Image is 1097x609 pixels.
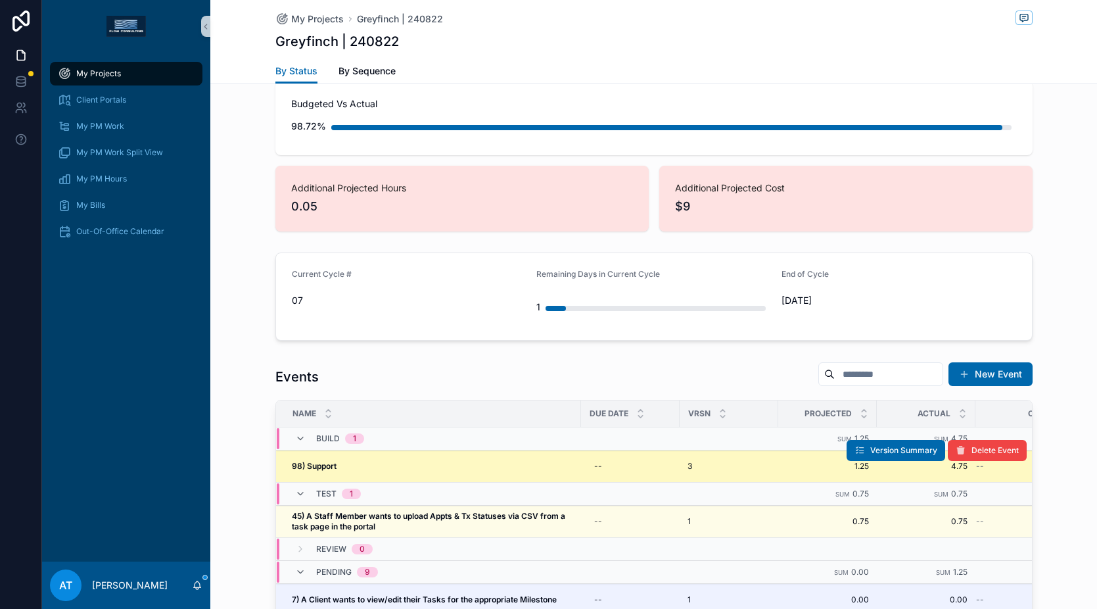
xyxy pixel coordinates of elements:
a: 1 [688,595,770,605]
span: -- [976,595,984,605]
span: -- [976,461,984,472]
a: 4.75 [885,461,968,472]
div: 1 [350,489,353,499]
span: By Status [275,64,317,78]
span: Original [1028,408,1065,419]
small: Sum [837,435,852,443]
span: End of Cycle [782,269,829,279]
small: Sum [934,491,948,498]
span: Remaining Days in Current Cycle [536,269,660,279]
span: Out-Of-Office Calendar [76,226,164,237]
span: AT [59,577,72,593]
span: 0.75 [852,489,869,499]
button: New Event [948,362,1033,386]
a: 1.25 [786,461,869,472]
span: Test [316,489,337,499]
h1: Greyfinch | 240822 [275,32,399,51]
a: My PM Hours [50,167,202,191]
strong: 45) A Staff Member wants to upload Appts & Tx Statuses via CSV from a task page in the portal [292,511,567,531]
span: My PM Work [76,121,124,132]
a: My Projects [275,12,344,26]
span: My Bills [76,200,105,210]
span: Pending [316,567,352,577]
h1: Events [275,368,319,386]
a: My PM Work [50,114,202,138]
a: Greyfinch | 240822 [357,12,443,26]
span: VRSN [688,408,711,419]
span: 4.75 [951,433,968,443]
span: Additional Projected Cost [675,182,1017,195]
img: App logo [106,16,146,37]
a: 1 [688,516,770,527]
div: 1 [536,294,540,320]
a: -- [589,511,672,532]
span: By Sequence [338,64,396,78]
div: 98.72% [291,113,326,139]
span: Current Cycle # [292,269,352,279]
span: Additional Projected Hours [291,182,633,195]
span: $9 [675,197,1017,216]
span: Review [316,544,346,554]
a: 0.75 [885,516,968,527]
span: 0.00 [851,567,869,577]
a: 3 [688,461,770,472]
span: 07 [292,294,526,307]
span: Actual [918,408,950,419]
a: My Projects [50,62,202,85]
div: -- [594,516,602,527]
strong: 7) A Client wants to view/edit their Tasks for the appropriate Milestone [292,595,557,604]
span: 3 [688,461,692,472]
span: Name [292,408,316,419]
span: 1.25 [854,433,869,443]
div: 0 [360,544,365,554]
strong: 98) Support [292,461,337,471]
a: 0.75 [786,516,869,527]
a: -- [976,461,1075,472]
a: 45) A Staff Member wants to upload Appts & Tx Statuses via CSV from a task page in the portal [292,511,573,532]
small: Sum [835,491,850,498]
span: Version Summary [870,445,937,456]
p: [PERSON_NAME] [92,579,168,592]
span: Budgeted Vs Actual [291,97,1017,110]
div: -- [594,461,602,472]
a: 0.00 [786,595,869,605]
span: 0.75 [951,489,968,499]
span: 0.05 [291,197,633,216]
span: Due Date [590,408,628,419]
span: 1 [688,595,691,605]
span: My PM Work Split View [76,147,163,158]
small: Sum [936,569,950,576]
div: scrollable content [42,53,210,260]
div: -- [594,595,602,605]
span: 1.25 [953,567,968,577]
a: My Bills [50,193,202,217]
a: My PM Work Split View [50,141,202,164]
span: My Projects [76,68,121,79]
a: 0.00 [885,595,968,605]
span: Build [316,433,340,444]
a: Client Portals [50,88,202,112]
a: -- [976,516,1075,527]
span: [DATE] [782,294,1016,307]
a: 98) Support [292,461,573,472]
span: Projected [805,408,852,419]
span: 1 [688,516,691,527]
a: By Status [275,59,317,84]
span: Client Portals [76,95,126,105]
button: Delete Event [948,440,1027,461]
button: Version Summary [847,440,945,461]
div: 9 [365,567,370,577]
small: Sum [834,569,849,576]
span: Delete Event [971,445,1019,456]
span: My Projects [291,12,344,26]
a: Out-Of-Office Calendar [50,220,202,243]
a: -- [589,456,672,477]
